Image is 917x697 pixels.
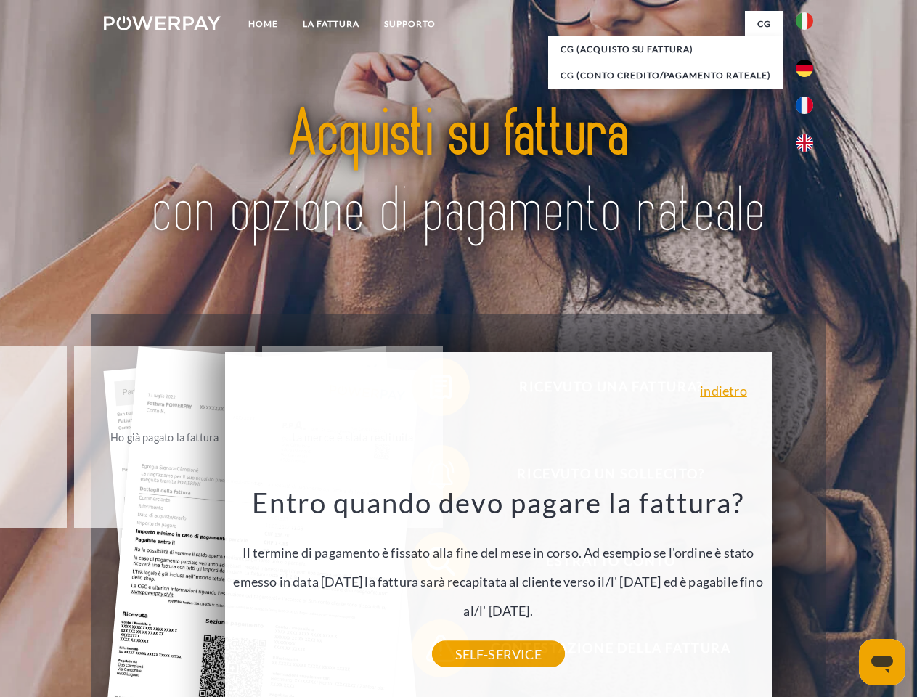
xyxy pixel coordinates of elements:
div: Ho già pagato la fattura [83,427,246,447]
a: indietro [700,384,746,397]
img: logo-powerpay-white.svg [104,16,221,30]
iframe: Pulsante per aprire la finestra di messaggistica [859,639,905,685]
img: de [796,60,813,77]
h3: Entro quando devo pagare la fattura? [233,485,763,520]
a: Home [236,11,290,37]
a: Supporto [372,11,448,37]
a: CG (Conto Credito/Pagamento rateale) [548,62,783,89]
img: it [796,12,813,30]
img: en [796,134,813,152]
a: CG [745,11,783,37]
img: title-powerpay_it.svg [139,70,778,278]
a: CG (Acquisto su fattura) [548,36,783,62]
div: Il termine di pagamento è fissato alla fine del mese in corso. Ad esempio se l'ordine è stato eme... [233,485,763,654]
img: fr [796,97,813,114]
a: SELF-SERVICE [432,641,565,667]
a: LA FATTURA [290,11,372,37]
